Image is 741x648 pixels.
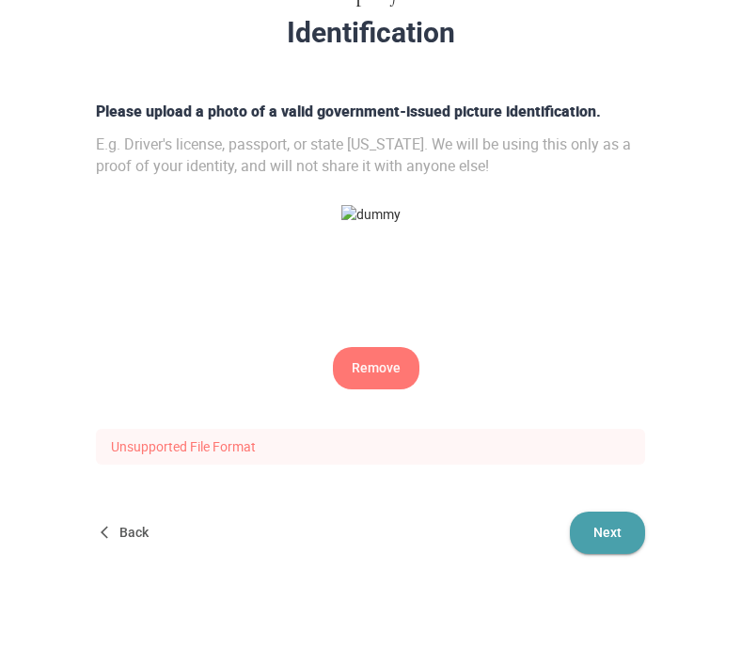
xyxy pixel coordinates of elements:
[352,347,401,389] span: Remove
[341,205,401,224] img: dummy
[88,134,653,177] div: E.g. Driver's license, passport, or state [US_STATE]. We will be using this only as a proof of yo...
[96,512,156,554] button: Back
[96,429,645,465] p: Unsupported File Format
[24,17,717,48] div: Identification
[570,512,645,554] button: Next
[88,101,653,122] div: Please upload a photo of a valid government-issued picture identification.
[333,347,419,389] button: dummy
[589,512,626,554] span: Next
